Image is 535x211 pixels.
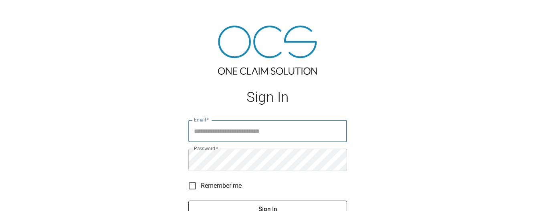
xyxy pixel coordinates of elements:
[218,26,317,75] img: ocs-logo-tra.png
[10,5,42,21] img: ocs-logo-white-transparent.png
[194,145,218,152] label: Password
[194,116,209,123] label: Email
[201,181,242,191] span: Remember me
[188,89,347,105] h1: Sign In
